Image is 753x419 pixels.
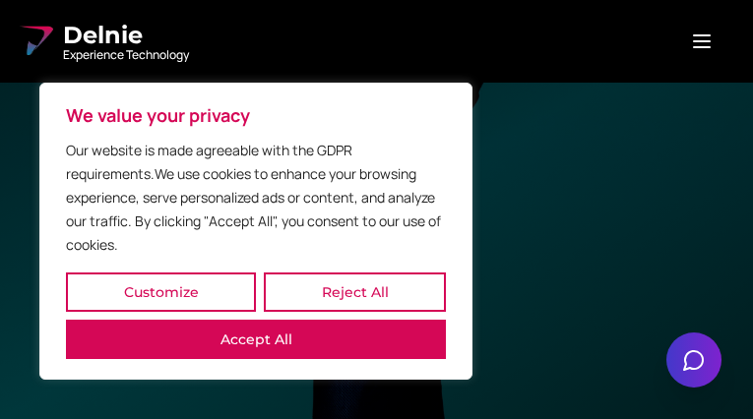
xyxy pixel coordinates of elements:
button: Open menu [666,22,737,61]
button: Reject All [264,272,446,312]
span: Experience Technology [63,47,189,63]
p: Our website is made agreeable with the GDPR requirements.We use cookies to enhance your browsing ... [66,139,446,257]
a: Delnie Logo Full [16,20,189,63]
button: Accept All [66,320,446,359]
button: Open chat [666,332,722,388]
button: Customize [66,272,256,312]
p: We value your privacy [66,103,446,127]
span: Delnie [63,20,189,51]
img: Delnie Logo [16,22,55,61]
